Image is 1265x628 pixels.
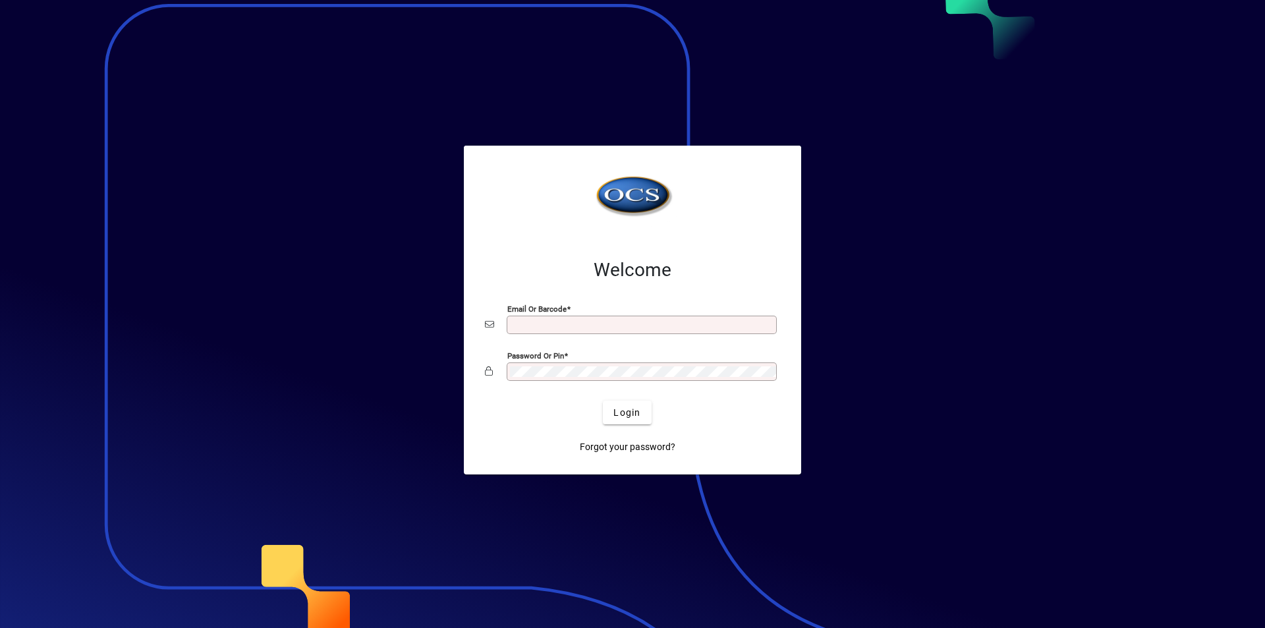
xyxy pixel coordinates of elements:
[485,259,780,281] h2: Welcome
[603,401,651,424] button: Login
[507,304,567,314] mat-label: Email or Barcode
[575,435,681,459] a: Forgot your password?
[507,351,564,360] mat-label: Password or Pin
[580,440,675,454] span: Forgot your password?
[613,406,640,420] span: Login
